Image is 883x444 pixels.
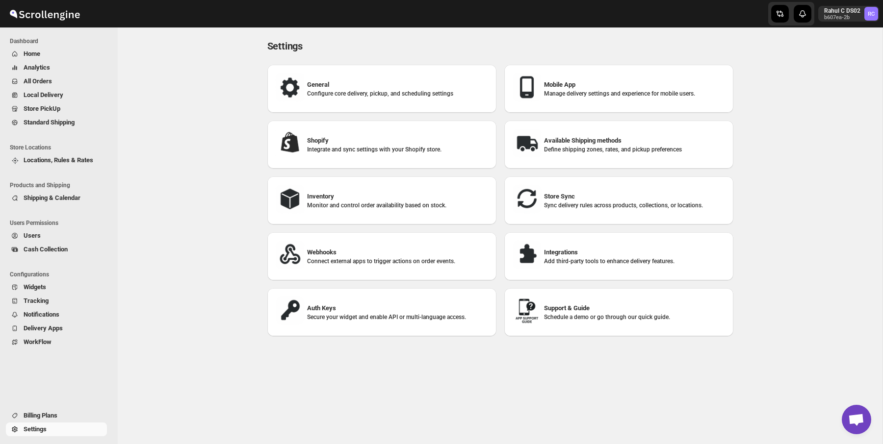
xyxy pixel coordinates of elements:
img: Webhooks [275,240,305,270]
h3: General [307,80,489,90]
h3: Mobile App [544,80,726,90]
button: Widgets [6,280,107,294]
img: Mobile App [512,73,542,102]
p: Integrate and sync settings with your Shopify store. [307,146,489,153]
p: Define shipping zones, rates, and pickup preferences [544,146,726,153]
button: WorkFlow [6,335,107,349]
span: Store Locations [10,144,111,151]
button: Delivery Apps [6,321,107,335]
img: Store Sync [512,184,542,214]
span: Users [24,232,41,239]
button: Notifications [6,308,107,321]
span: Standard Shipping [24,119,75,126]
span: Locations, Rules & Rates [24,156,93,164]
button: All Orders [6,74,107,88]
div: Open chat [842,405,871,434]
button: Settings [6,422,107,436]
img: Shopify [275,128,305,158]
h3: Store Sync [544,192,726,201]
img: Integrations [512,240,542,270]
span: Products and Shipping [10,181,111,189]
button: Cash Collection [6,243,107,256]
p: Schedule a demo or go through our quick guide. [544,313,726,321]
p: Add third-party tools to enhance delivery features. [544,257,726,265]
span: Cash Collection [24,246,68,253]
img: Support & Guide [512,296,542,325]
h3: Auth Keys [307,303,489,313]
span: Store PickUp [24,105,60,112]
button: Users [6,229,107,243]
p: Secure your widget and enable API or multi-language access. [307,313,489,321]
span: Notifications [24,311,59,318]
button: Tracking [6,294,107,308]
span: Local Delivery [24,91,63,99]
span: Settings [267,40,303,52]
p: Configure core delivery, pickup, and scheduling settings [307,90,489,98]
button: Shipping & Calendar [6,191,107,205]
img: Available Shipping methods [512,128,542,158]
text: RC [868,11,875,17]
span: Users Permissions [10,219,111,227]
h3: Support & Guide [544,303,726,313]
img: ScrollEngine [8,1,81,26]
span: Configurations [10,271,111,278]
p: Rahul C DS02 [824,7,860,15]
span: Analytics [24,64,50,71]
span: Dashboard [10,37,111,45]
p: Manage delivery settings and experience for mobile users. [544,90,726,98]
button: Locations, Rules & Rates [6,153,107,167]
span: WorkFlow [24,338,52,345]
h3: Available Shipping methods [544,136,726,146]
span: Widgets [24,283,46,291]
button: User menu [818,6,879,22]
h3: Inventory [307,192,489,201]
span: Home [24,50,40,57]
p: Connect external apps to trigger actions on order events. [307,257,489,265]
img: Inventory [275,184,305,214]
button: Billing Plans [6,409,107,422]
button: Analytics [6,61,107,74]
p: b607ea-2b [824,15,860,21]
img: Auth Keys [275,296,305,325]
h3: Integrations [544,247,726,257]
span: Shipping & Calendar [24,194,80,201]
button: Home [6,47,107,61]
h3: Webhooks [307,247,489,257]
span: All Orders [24,77,52,85]
p: Sync delivery rules across products, collections, or locations. [544,201,726,209]
h3: Shopify [307,136,489,146]
span: Rahul C DS02 [864,7,878,21]
img: General [275,73,305,102]
span: Billing Plans [24,412,57,419]
span: Tracking [24,297,49,304]
span: Delivery Apps [24,324,63,332]
span: Settings [24,425,47,433]
p: Monitor and control order availability based on stock. [307,201,489,209]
